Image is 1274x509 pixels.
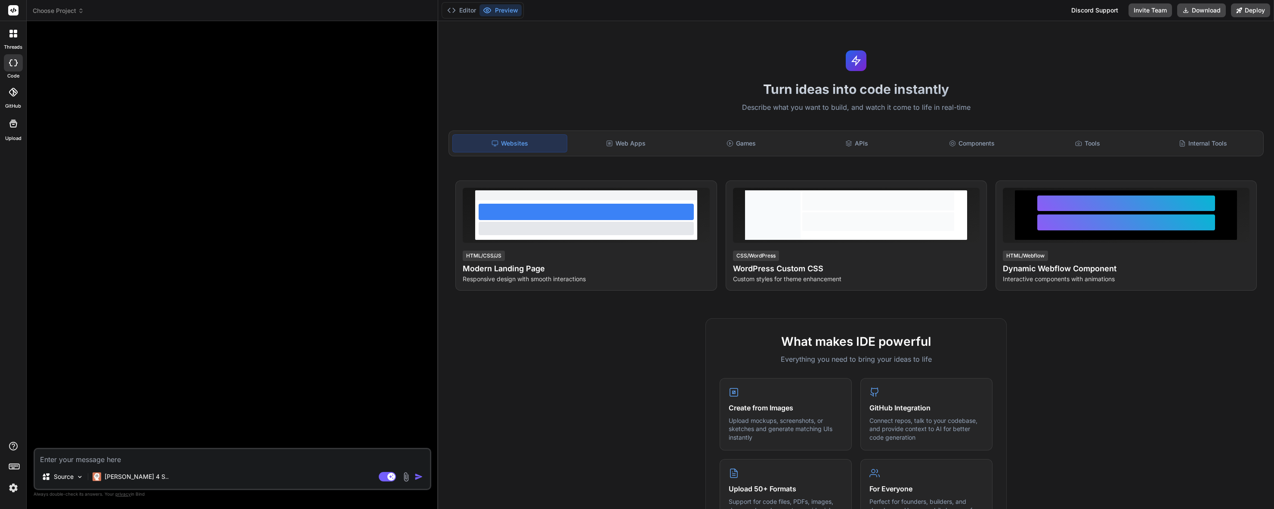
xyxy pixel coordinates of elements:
[869,484,983,494] h4: For Everyone
[1146,134,1260,152] div: Internal Tools
[733,251,779,261] div: CSS/WordPress
[569,134,683,152] div: Web Apps
[6,481,21,495] img: settings
[4,43,22,51] label: threads
[479,4,522,16] button: Preview
[729,484,843,494] h4: Upload 50+ Formats
[1177,3,1226,17] button: Download
[414,472,423,481] img: icon
[720,354,993,364] p: Everything you need to bring your ideas to life
[443,81,1269,97] h1: Turn ideas into code instantly
[1231,3,1270,17] button: Deploy
[684,134,798,152] div: Games
[463,275,709,283] p: Responsive design with smooth interactions
[93,472,101,481] img: Claude 4 Sonnet
[915,134,1029,152] div: Components
[1031,134,1144,152] div: Tools
[733,263,980,275] h4: WordPress Custom CSS
[1066,3,1123,17] div: Discord Support
[115,491,131,497] span: privacy
[33,6,84,15] span: Choose Project
[76,473,83,481] img: Pick Models
[5,102,21,110] label: GitHub
[869,416,983,442] p: Connect repos, talk to your codebase, and provide context to AI for better code generation
[1003,263,1249,275] h4: Dynamic Webflow Component
[1003,251,1048,261] div: HTML/Webflow
[401,472,411,482] img: attachment
[105,472,169,481] p: [PERSON_NAME] 4 S..
[1003,275,1249,283] p: Interactive components with animations
[729,403,843,413] h4: Create from Images
[800,134,913,152] div: APIs
[869,403,983,413] h4: GitHub Integration
[729,416,843,442] p: Upload mockups, screenshots, or sketches and generate matching UIs instantly
[452,134,567,152] div: Websites
[463,263,709,275] h4: Modern Landing Page
[34,490,431,498] p: Always double-check its answers. Your in Bind
[7,72,19,80] label: code
[443,102,1269,113] p: Describe what you want to build, and watch it come to life in real-time
[54,472,74,481] p: Source
[733,275,980,283] p: Custom styles for theme enhancement
[720,332,993,351] h2: What makes IDE powerful
[5,135,22,142] label: Upload
[463,251,505,261] div: HTML/CSS/JS
[1129,3,1172,17] button: Invite Team
[444,4,479,16] button: Editor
